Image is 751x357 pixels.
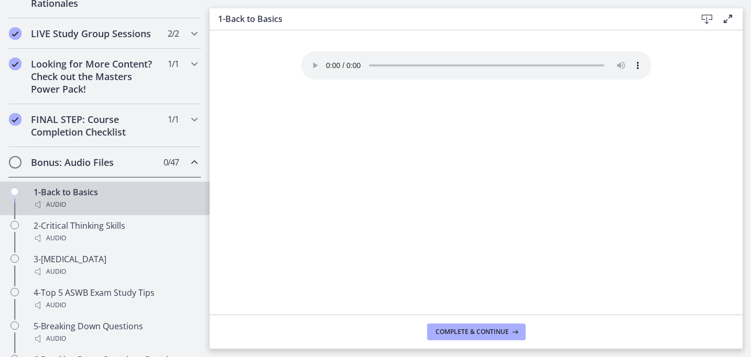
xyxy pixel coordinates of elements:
[34,186,197,211] div: 1-Back to Basics
[427,323,526,340] button: Complete & continue
[34,265,197,278] div: Audio
[34,320,197,345] div: 5-Breaking Down Questions
[164,156,179,169] span: 0 / 47
[34,253,197,278] div: 3-[MEDICAL_DATA]
[34,332,197,345] div: Audio
[34,232,197,244] div: Audio
[168,27,179,40] span: 2 / 2
[218,13,680,25] h3: 1-Back to Basics
[168,113,179,126] span: 1 / 1
[34,219,197,244] div: 2-Critical Thinking Skills
[34,198,197,211] div: Audio
[9,113,21,126] i: Completed
[34,299,197,311] div: Audio
[9,58,21,70] i: Completed
[168,58,179,70] span: 1 / 1
[436,328,509,336] span: Complete & continue
[31,113,159,138] h2: FINAL STEP: Course Completion Checklist
[31,156,159,169] h2: Bonus: Audio Files
[34,286,197,311] div: 4-Top 5 ASWB Exam Study Tips
[9,27,21,40] i: Completed
[31,58,159,95] h2: Looking for More Content? Check out the Masters Power Pack!
[31,27,159,40] h2: LIVE Study Group Sessions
